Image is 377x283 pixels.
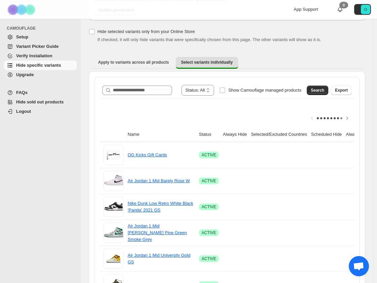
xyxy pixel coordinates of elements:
div: 0 [339,2,348,8]
a: Nike Dunk Low Retro White Black 'Panda' 2021 GS [128,201,193,213]
span: App Support [294,7,318,12]
button: Scroll table right one column [342,114,352,123]
a: Logout [4,107,77,116]
a: Open chat [349,256,369,276]
span: Hide specific variants [16,63,61,68]
span: FAQs [16,90,28,95]
span: Avatar with initials O [361,5,370,14]
th: Scheduled Hide [309,127,344,142]
span: Apply to variants across all products [98,60,169,65]
span: Export [335,88,348,93]
img: Camouflage [5,0,39,19]
a: Air Jordan 1 Mid [PERSON_NAME] Pine Green Smoke Grey [128,223,187,242]
span: ACTIVE [202,178,216,184]
a: Setup [4,32,77,42]
a: FAQs [4,88,77,97]
a: Hide sold out products [4,97,77,107]
span: Select variants individually [181,60,233,65]
span: Variant Picker Guide [16,44,58,49]
span: Upgrade [16,72,34,77]
span: If checked, it will only hide variants that were specifically chosen from this page. The other va... [97,37,321,42]
button: Select variants individually [176,57,238,69]
button: Apply to variants across all products [93,57,174,68]
th: Always Hide [221,127,249,142]
span: ACTIVE [202,256,216,261]
span: Hide selected variants only from your Online Store [97,29,195,34]
th: Selected/Excluded Countries [249,127,309,142]
span: ACTIVE [202,152,216,158]
a: Air Jordan 1 Mid University Gold GS [128,253,190,264]
a: Hide specific variants [4,61,77,70]
text: O [364,7,367,11]
a: Air Jordan 1 Mid Barely Rose W [128,178,190,183]
span: Hide sold out products [16,99,64,104]
th: Name [126,127,197,142]
a: OG Kicks Gift Cards [128,152,167,157]
span: Search [311,88,324,93]
button: Avatar with initials O [354,4,371,15]
th: Always Show [344,127,374,142]
a: Upgrade [4,70,77,80]
a: Variant Picker Guide [4,42,77,51]
span: ACTIVE [202,230,216,235]
button: Export [331,86,352,95]
span: CAMOUFLAGE [7,26,77,31]
span: Setup [16,34,28,39]
button: Search [307,86,328,95]
span: ACTIVE [202,204,216,210]
th: Status [197,127,221,142]
a: Verify Installation [4,51,77,61]
a: 0 [337,6,343,13]
span: Show Camouflage managed products [228,88,301,93]
span: Verify Installation [16,53,52,58]
span: Logout [16,109,31,114]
